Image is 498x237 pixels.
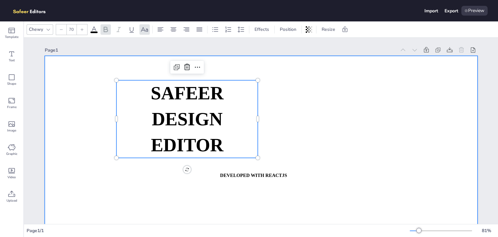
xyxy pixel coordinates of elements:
[45,47,396,53] div: Page 1
[10,6,55,16] img: logo.png
[7,105,17,110] span: Frame
[27,228,410,234] div: Page 1 / 1
[6,198,17,203] span: Upload
[479,228,494,234] div: 81 %
[445,8,458,14] div: Export
[7,175,16,180] span: Video
[7,128,16,133] span: Image
[28,25,44,34] div: Chewy
[220,173,287,178] strong: DEVELOPED WITH REACTJS
[5,34,18,40] span: Template
[279,26,298,32] span: Position
[6,151,18,156] span: Graphic
[320,26,337,32] span: Resize
[7,81,16,86] span: Shape
[150,83,223,103] span: SAFEER
[151,109,223,155] span: DESIGN EDITOR
[424,8,438,14] div: Import
[9,58,15,63] span: Text
[461,6,488,16] div: Preview
[253,26,270,32] span: Effects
